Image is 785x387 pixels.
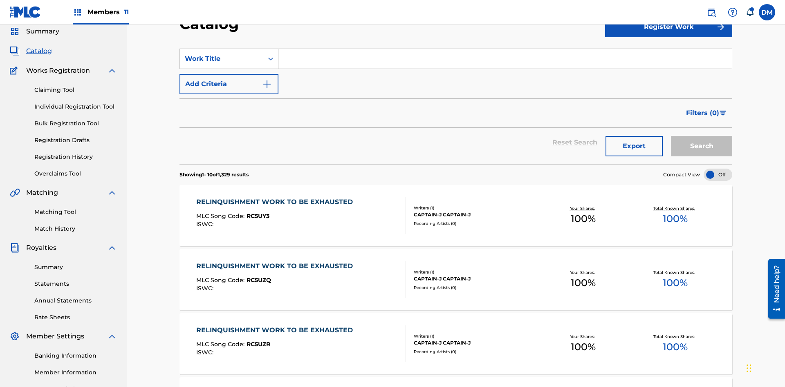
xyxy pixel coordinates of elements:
a: RELINQUISHMENT WORK TO BE EXHAUSTEDMLC Song Code:RC5UY3ISWC:Writers (1)CAPTAIN-J CAPTAIN-JRecordi... [179,185,732,246]
span: 100 % [663,211,688,226]
div: Writers ( 1 ) [414,269,537,275]
div: Help [724,4,741,20]
span: ISWC : [196,220,215,228]
div: RELINQUISHMENT WORK TO BE EXHAUSTED [196,261,357,271]
img: MLC Logo [10,6,41,18]
span: Summary [26,27,59,36]
a: Registration Drafts [34,136,117,145]
div: User Menu [759,4,775,20]
span: RC5UY3 [247,212,269,220]
img: expand [107,331,117,341]
span: Works Registration [26,66,90,76]
a: Individual Registration Tool [34,102,117,111]
a: Overclaims Tool [34,169,117,178]
a: Bulk Registration Tool [34,119,117,128]
img: Works Registration [10,66,20,76]
div: CAPTAIN-J CAPTAIN-J [414,275,537,282]
span: RC5UZR [247,340,270,348]
span: Member Settings [26,331,84,341]
a: Annual Statements [34,296,117,305]
div: Recording Artists ( 0 ) [414,285,537,291]
span: 100 % [571,276,596,290]
a: Match History [34,225,117,233]
div: Notifications [746,8,754,16]
p: Your Shares: [570,334,597,340]
div: Recording Artists ( 0 ) [414,220,537,227]
span: ISWC : [196,285,215,292]
span: 100 % [663,276,688,290]
div: Writers ( 1 ) [414,205,537,211]
button: Register Work [605,17,732,37]
img: Catalog [10,46,20,56]
a: Claiming Tool [34,86,117,94]
span: ISWC : [196,349,215,356]
div: Recording Artists ( 0 ) [414,349,537,355]
span: Compact View [663,171,700,178]
p: Total Known Shares: [653,334,697,340]
span: Royalties [26,243,56,253]
img: Top Rightsholders [73,7,83,17]
span: MLC Song Code : [196,276,247,284]
button: Filters (0) [681,103,732,123]
span: RC5UZQ [247,276,271,284]
form: Search Form [179,49,732,164]
img: 9d2ae6d4665cec9f34b9.svg [262,79,272,89]
a: Registration History [34,153,117,161]
a: Matching Tool [34,208,117,216]
div: RELINQUISHMENT WORK TO BE EXHAUSTED [196,197,357,207]
p: Your Shares: [570,205,597,211]
a: Statements [34,280,117,288]
img: Summary [10,27,20,36]
iframe: Chat Widget [744,348,785,387]
div: CAPTAIN-J CAPTAIN-J [414,339,537,347]
img: filter [720,111,727,116]
a: CatalogCatalog [10,46,52,56]
div: Work Title [185,54,258,64]
iframe: Resource Center [762,256,785,323]
img: Member Settings [10,331,20,341]
img: Matching [10,188,20,198]
img: expand [107,188,117,198]
a: Member Information [34,368,117,377]
span: Matching [26,188,58,198]
p: Total Known Shares: [653,269,697,276]
div: Writers ( 1 ) [414,333,537,339]
img: Royalties [10,243,20,253]
img: f7272a7cc735f4ea7f67.svg [716,22,726,32]
p: Showing 1 - 10 of 1,329 results [179,171,249,178]
img: help [728,7,738,17]
button: Add Criteria [179,74,278,94]
span: MLC Song Code : [196,340,247,348]
span: 100 % [571,211,596,226]
a: RELINQUISHMENT WORK TO BE EXHAUSTEDMLC Song Code:RC5UZQISWC:Writers (1)CAPTAIN-J CAPTAIN-JRecordi... [179,249,732,310]
span: 100 % [571,340,596,354]
div: Drag [747,356,751,380]
a: Summary [34,263,117,271]
span: Filters ( 0 ) [686,108,719,118]
a: Banking Information [34,351,117,360]
div: RELINQUISHMENT WORK TO BE EXHAUSTED [196,325,357,335]
span: MLC Song Code : [196,212,247,220]
button: Export [606,136,663,156]
a: SummarySummary [10,27,59,36]
span: 11 [124,8,129,16]
span: 100 % [663,340,688,354]
a: Public Search [703,4,720,20]
a: RELINQUISHMENT WORK TO BE EXHAUSTEDMLC Song Code:RC5UZRISWC:Writers (1)CAPTAIN-J CAPTAIN-JRecordi... [179,313,732,374]
a: Rate Sheets [34,313,117,322]
img: expand [107,243,117,253]
p: Your Shares: [570,269,597,276]
div: CAPTAIN-J CAPTAIN-J [414,211,537,218]
span: Members [87,7,129,17]
p: Total Known Shares: [653,205,697,211]
img: search [706,7,716,17]
span: Catalog [26,46,52,56]
img: expand [107,66,117,76]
